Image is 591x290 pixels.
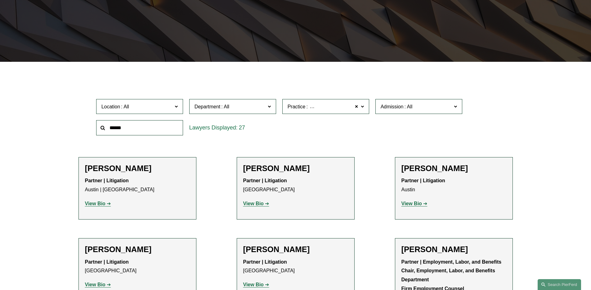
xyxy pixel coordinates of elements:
[85,164,190,173] h2: [PERSON_NAME]
[85,258,190,276] p: [GEOGRAPHIC_DATA]
[401,164,506,173] h2: [PERSON_NAME]
[85,259,129,265] strong: Partner | Litigation
[243,282,269,287] a: View Bio
[85,201,105,206] strong: View Bio
[538,279,581,290] a: Search this site
[85,201,111,206] a: View Bio
[288,104,306,109] span: Practice
[401,201,422,206] strong: View Bio
[401,178,445,183] strong: Partner | Litigation
[85,176,190,194] p: Austin | [GEOGRAPHIC_DATA]
[243,258,348,276] p: [GEOGRAPHIC_DATA]
[381,104,404,109] span: Admission
[243,178,287,183] strong: Partner | Litigation
[101,104,120,109] span: Location
[85,282,105,287] strong: View Bio
[243,245,348,254] h2: [PERSON_NAME]
[243,164,348,173] h2: [PERSON_NAME]
[239,125,245,131] span: 27
[243,201,264,206] strong: View Bio
[243,176,348,194] p: [GEOGRAPHIC_DATA]
[243,259,287,265] strong: Partner | Litigation
[401,245,506,254] h2: [PERSON_NAME]
[85,178,129,183] strong: Partner | Litigation
[85,245,190,254] h2: [PERSON_NAME]
[243,201,269,206] a: View Bio
[195,104,221,109] span: Department
[85,282,111,287] a: View Bio
[401,176,506,194] p: Austin
[309,103,394,111] span: Professional and Management Liability
[243,282,264,287] strong: View Bio
[401,201,428,206] a: View Bio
